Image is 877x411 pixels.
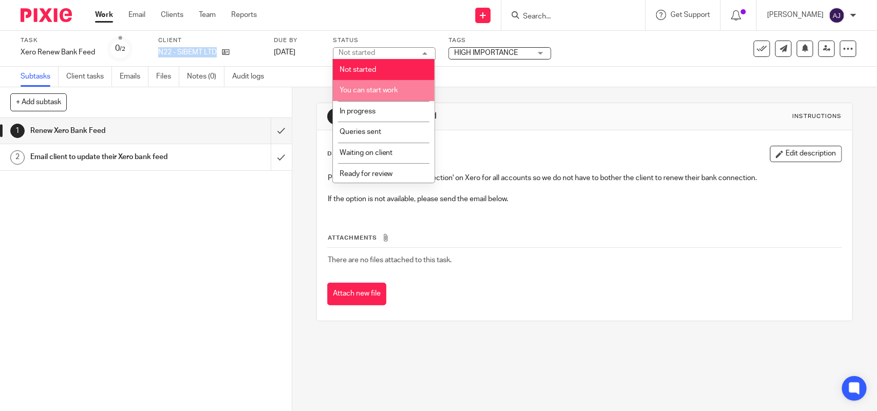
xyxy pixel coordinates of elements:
[327,150,373,158] p: Description
[120,67,148,87] a: Emails
[161,10,183,20] a: Clients
[21,36,95,45] label: Task
[199,10,216,20] a: Team
[670,11,710,18] span: Get Support
[274,36,320,45] label: Due by
[349,111,607,122] h1: Renew Xero Bank Feed
[328,257,452,264] span: There are no files attached to this task.
[232,67,272,87] a: Audit logs
[231,10,257,20] a: Reports
[340,108,376,115] span: In progress
[339,49,375,56] div: Not started
[158,47,217,57] p: N22 - SIBEMT LTD
[340,170,393,178] span: Ready for review
[340,87,398,94] span: You can start work
[793,112,842,121] div: Instructions
[156,67,179,87] a: Files
[128,10,145,20] a: Email
[21,8,72,22] img: Pixie
[454,49,518,56] span: HIGH IMPORTANCE
[158,36,261,45] label: Client
[10,150,25,165] div: 2
[115,43,125,54] div: 0
[10,93,67,111] button: + Add subtask
[327,283,386,306] button: Attach new file
[328,235,377,241] span: Attachments
[340,128,381,135] span: Queries sent
[30,123,184,139] h1: Renew Xero Bank Feed
[770,146,842,162] button: Edit description
[21,47,95,57] div: Xero Renew Bank Feed
[522,12,614,22] input: Search
[829,7,845,24] img: svg%3E
[340,149,393,156] span: Waiting on client
[340,66,376,73] span: Not started
[449,36,551,45] label: Tags
[333,36,436,45] label: Status
[21,67,59,87] a: Subtasks
[328,194,841,204] p: If the option is not available, please send the email below.
[10,124,25,138] div: 1
[95,10,113,20] a: Work
[30,149,184,165] h1: Email client to update their Xero bank feed
[187,67,225,87] a: Notes (0)
[767,10,824,20] p: [PERSON_NAME]
[66,67,112,87] a: Client tasks
[120,46,125,52] small: /2
[274,49,295,56] span: [DATE]
[327,108,344,125] div: 1
[328,173,841,183] p: Please select 'Renew Bank Connection' on Xero for all accounts so we do not have to bother the cl...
